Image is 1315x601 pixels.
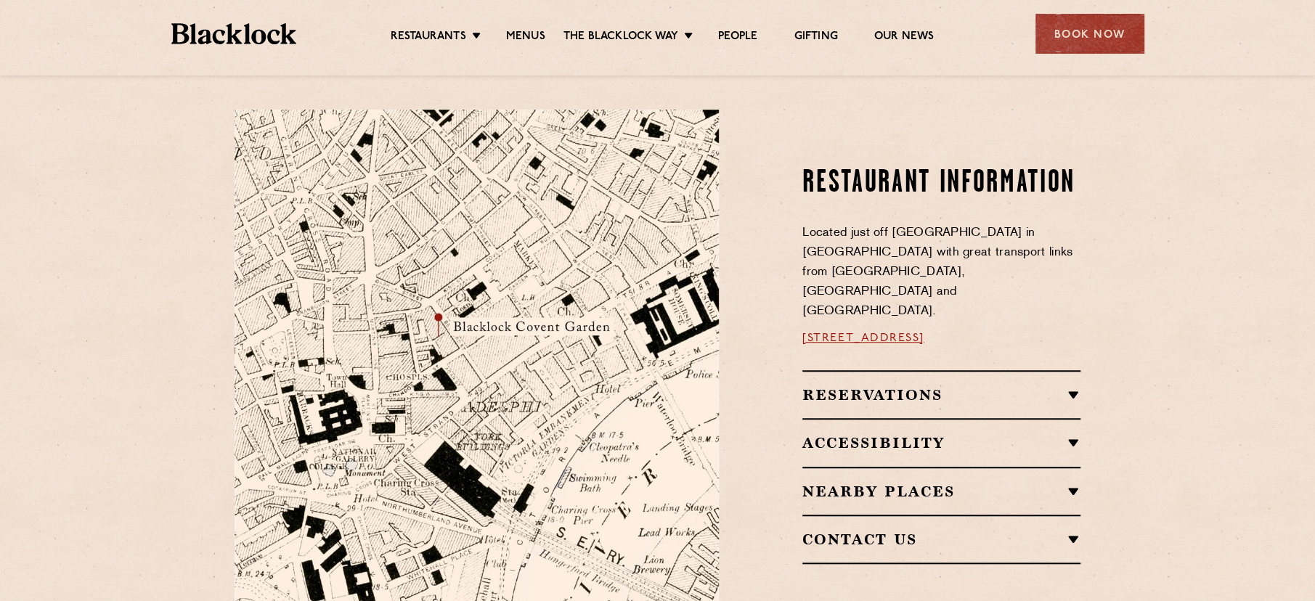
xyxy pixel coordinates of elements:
[802,531,1080,548] h2: Contact Us
[802,227,1072,317] span: Located just off [GEOGRAPHIC_DATA] in [GEOGRAPHIC_DATA] with great transport links from [GEOGRAPH...
[802,332,924,344] a: [STREET_ADDRESS]
[874,30,935,46] a: Our News
[802,386,1080,404] h2: Reservations
[506,30,545,46] a: Menus
[802,165,1080,202] h2: Restaurant information
[794,30,837,46] a: Gifting
[171,23,297,44] img: BL_Textured_Logo-footer-cropped.svg
[802,483,1080,500] h2: Nearby Places
[802,434,1080,451] h2: Accessibility
[563,30,678,46] a: The Blacklock Way
[1035,14,1144,54] div: Book Now
[391,30,466,46] a: Restaurants
[718,30,757,46] a: People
